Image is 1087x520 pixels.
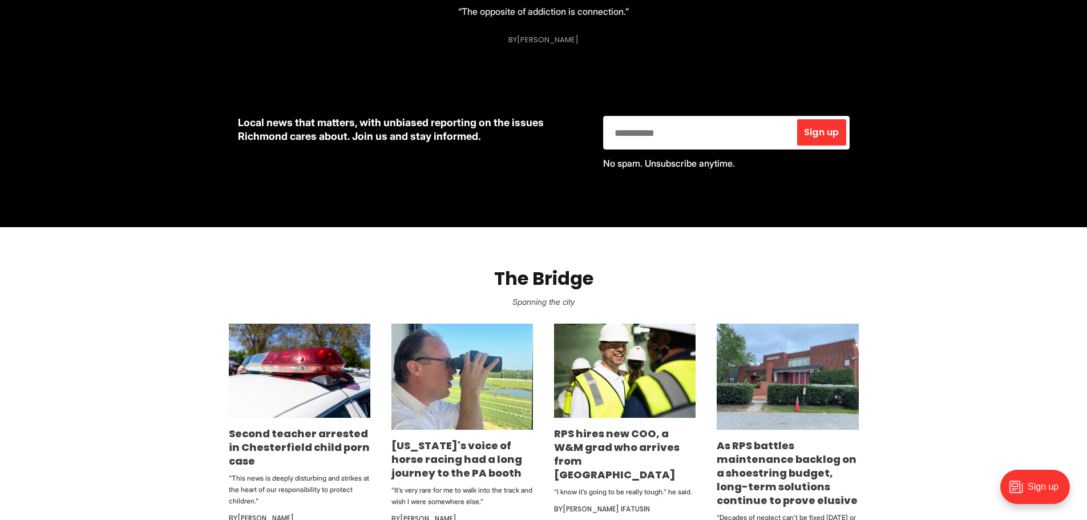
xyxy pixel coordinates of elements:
img: Virginia's voice of horse racing had a long journey to the PA booth [391,324,533,430]
h2: The Bridge [18,268,1069,289]
p: Spanning the city [18,294,1069,310]
img: RPS hires new COO, a W&M grad who arrives from Indianapolis [554,324,696,418]
div: By [508,35,579,44]
p: “I know it’s going to be really tough.” he said. [554,486,696,498]
a: [US_STATE]'s voice of horse racing had a long journey to the PA booth [391,438,522,480]
a: [PERSON_NAME] Ifatusin [563,504,650,514]
span: Sign up [804,128,839,137]
p: “The opposite of addiction is connection.” [458,3,629,19]
a: RPS hires new COO, a W&M grad who arrives from [GEOGRAPHIC_DATA] [554,426,680,482]
img: Second teacher arrested in Chesterfield child porn case [229,324,370,418]
a: [PERSON_NAME] [517,34,579,45]
span: No spam. Unsubscribe anytime. [603,158,735,169]
a: Second teacher arrested in Chesterfield child porn case [229,426,370,468]
p: Local news that matters, with unbiased reporting on the issues Richmond cares about. Join us and ... [238,116,585,143]
a: As RPS battles maintenance backlog on a shoestring budget, long-term solutions continue to prove ... [717,438,858,507]
p: “It’s very rare for me to walk into the track and wish I were somewhere else.” [391,485,533,507]
p: "This news is deeply disturbing and strikes at the heart of our responsibility to protect children." [229,473,370,507]
iframe: portal-trigger [991,464,1087,520]
img: As RPS battles maintenance backlog on a shoestring budget, long-term solutions continue to prove ... [717,324,858,430]
button: Sign up [797,119,846,146]
div: By [554,502,696,516]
